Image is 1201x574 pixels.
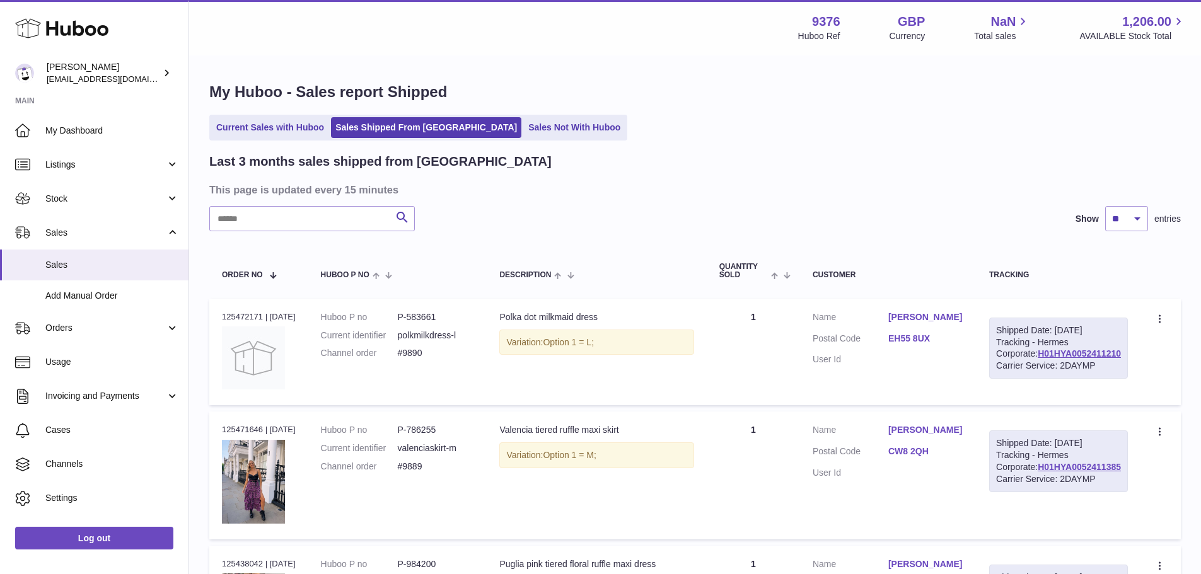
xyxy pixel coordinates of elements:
[45,492,179,504] span: Settings
[989,430,1128,492] div: Tracking - Hermes Corporate:
[397,424,474,436] dd: P-786255
[813,558,888,573] dt: Name
[499,442,693,468] div: Variation:
[222,440,285,524] img: 7D4842D1-13B3-4F3F-8210-514321BE9D5D.jpg
[397,442,474,454] dd: valenciaskirt-m
[813,271,964,279] div: Customer
[996,473,1121,485] div: Carrier Service: 2DAYMP
[15,527,173,549] a: Log out
[499,558,693,570] div: Puglia pink tiered floral ruffle maxi dress
[898,13,925,30] strong: GBP
[888,311,964,323] a: [PERSON_NAME]
[798,30,840,42] div: Huboo Ref
[222,311,296,323] div: 125472171 | [DATE]
[209,183,1178,197] h3: This page is updated every 15 minutes
[47,74,185,84] span: [EMAIL_ADDRESS][DOMAIN_NAME]
[222,271,263,279] span: Order No
[212,117,328,138] a: Current Sales with Huboo
[1038,462,1121,472] a: H01HYA0052411385
[321,442,398,454] dt: Current identifier
[524,117,625,138] a: Sales Not With Huboo
[890,30,925,42] div: Currency
[974,13,1030,42] a: NaN Total sales
[499,424,693,436] div: Valencia tiered ruffle maxi skirt
[45,290,179,302] span: Add Manual Order
[813,467,888,479] dt: User Id
[813,311,888,326] dt: Name
[45,458,179,470] span: Channels
[321,271,369,279] span: Huboo P no
[543,450,596,460] span: Option 1 = M;
[45,227,166,239] span: Sales
[1122,13,1171,30] span: 1,206.00
[321,330,398,342] dt: Current identifier
[719,263,768,279] span: Quantity Sold
[888,424,964,436] a: [PERSON_NAME]
[331,117,521,138] a: Sales Shipped From [GEOGRAPHIC_DATA]
[499,271,551,279] span: Description
[47,61,160,85] div: [PERSON_NAME]
[209,82,1181,102] h1: My Huboo - Sales report Shipped
[499,311,693,323] div: Polka dot milkmaid dress
[499,330,693,355] div: Variation:
[1079,13,1186,42] a: 1,206.00 AVAILABLE Stock Total
[397,330,474,342] dd: polkmilkdress-l
[707,411,800,539] td: 1
[813,353,888,365] dt: User Id
[1154,213,1181,225] span: entries
[989,271,1128,279] div: Tracking
[888,558,964,570] a: [PERSON_NAME]
[397,558,474,570] dd: P-984200
[222,558,296,570] div: 125438042 | [DATE]
[707,299,800,405] td: 1
[45,356,179,368] span: Usage
[989,318,1128,379] div: Tracking - Hermes Corporate:
[996,324,1121,336] div: Shipped Date: [DATE]
[813,333,888,348] dt: Postal Code
[888,333,964,345] a: EH55 8UX
[222,326,285,389] img: no-photo.jpg
[813,424,888,439] dt: Name
[45,390,166,402] span: Invoicing and Payments
[397,311,474,323] dd: P-583661
[222,424,296,435] div: 125471646 | [DATE]
[321,558,398,570] dt: Huboo P no
[45,159,166,171] span: Listings
[209,153,552,170] h2: Last 3 months sales shipped from [GEOGRAPHIC_DATA]
[45,424,179,436] span: Cases
[321,461,398,473] dt: Channel order
[321,347,398,359] dt: Channel order
[45,259,179,271] span: Sales
[996,360,1121,372] div: Carrier Service: 2DAYMP
[813,445,888,461] dt: Postal Code
[1038,348,1121,359] a: H01HYA0052411210
[888,445,964,457] a: CW8 2QH
[45,125,179,137] span: My Dashboard
[974,30,1030,42] span: Total sales
[397,347,474,359] dd: #9890
[321,424,398,436] dt: Huboo P no
[1079,30,1186,42] span: AVAILABLE Stock Total
[990,13,1016,30] span: NaN
[812,13,840,30] strong: 9376
[45,322,166,334] span: Orders
[15,64,34,83] img: internalAdmin-9376@internal.huboo.com
[321,311,398,323] dt: Huboo P no
[45,193,166,205] span: Stock
[543,337,594,347] span: Option 1 = L;
[397,461,474,473] dd: #9889
[1076,213,1099,225] label: Show
[996,437,1121,449] div: Shipped Date: [DATE]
